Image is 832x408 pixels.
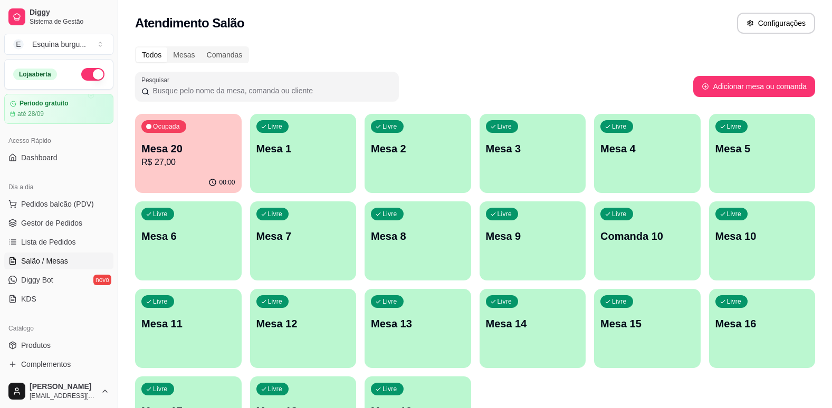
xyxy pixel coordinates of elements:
[21,218,82,228] span: Gestor de Pedidos
[167,47,200,62] div: Mesas
[4,337,113,354] a: Produtos
[250,114,357,193] button: LivreMesa 1
[4,271,113,288] a: Diggy Botnovo
[4,252,113,269] a: Salão / Mesas
[709,201,816,280] button: LivreMesa 10
[30,17,109,26] span: Sistema de Gestão
[135,201,242,280] button: LivreMesa 6
[4,215,113,231] a: Gestor de Pedidos
[4,234,113,250] a: Lista de Pedidos
[371,229,465,244] p: Mesa 8
[4,179,113,196] div: Dia a dia
[268,210,283,218] p: Livre
[4,378,113,404] button: [PERSON_NAME][EMAIL_ADDRESS][DOMAIN_NAME]
[30,382,97,392] span: [PERSON_NAME]
[727,297,742,306] p: Livre
[256,141,350,156] p: Mesa 1
[250,201,357,280] button: LivreMesa 7
[594,201,701,280] button: LivreComanda 10
[594,289,701,368] button: LivreMesa 15
[149,85,393,96] input: Pesquisar
[21,199,94,209] span: Pedidos balcão (PDV)
[600,141,694,156] p: Mesa 4
[13,69,57,80] div: Loja aberta
[32,39,86,50] div: Esquina burgu ...
[153,297,168,306] p: Livre
[715,229,809,244] p: Mesa 10
[365,114,471,193] button: LivreMesa 2
[219,178,235,187] p: 00:00
[382,297,397,306] p: Livre
[498,122,512,131] p: Livre
[201,47,248,62] div: Comandas
[153,385,168,393] p: Livre
[21,359,71,370] span: Complementos
[612,122,627,131] p: Livre
[715,316,809,331] p: Mesa 16
[382,122,397,131] p: Livre
[480,114,586,193] button: LivreMesa 3
[141,156,235,169] p: R$ 27,00
[20,100,69,108] article: Período gratuito
[480,289,586,368] button: LivreMesa 14
[256,229,350,244] p: Mesa 7
[693,76,815,97] button: Adicionar mesa ou comanda
[371,316,465,331] p: Mesa 13
[21,275,53,285] span: Diggy Bot
[4,290,113,307] a: KDS
[365,289,471,368] button: LivreMesa 13
[13,39,24,50] span: E
[4,94,113,124] a: Período gratuitoaté 28/09
[382,210,397,218] p: Livre
[4,356,113,373] a: Complementos
[715,141,809,156] p: Mesa 5
[153,210,168,218] p: Livre
[382,385,397,393] p: Livre
[727,210,742,218] p: Livre
[4,132,113,149] div: Acesso Rápido
[141,316,235,331] p: Mesa 11
[498,210,512,218] p: Livre
[486,316,580,331] p: Mesa 14
[600,316,694,331] p: Mesa 15
[141,141,235,156] p: Mesa 20
[30,392,97,400] span: [EMAIL_ADDRESS][DOMAIN_NAME]
[4,34,113,55] button: Select a team
[153,122,180,131] p: Ocupada
[268,385,283,393] p: Livre
[371,141,465,156] p: Mesa 2
[135,114,242,193] button: OcupadaMesa 20R$ 27,0000:00
[709,114,816,193] button: LivreMesa 5
[141,75,173,84] label: Pesquisar
[21,152,58,163] span: Dashboard
[256,316,350,331] p: Mesa 12
[594,114,701,193] button: LivreMesa 4
[600,229,694,244] p: Comanda 10
[21,340,51,351] span: Produtos
[30,8,109,17] span: Diggy
[4,149,113,166] a: Dashboard
[365,201,471,280] button: LivreMesa 8
[268,122,283,131] p: Livre
[486,141,580,156] p: Mesa 3
[81,68,104,81] button: Alterar Status
[612,210,627,218] p: Livre
[480,201,586,280] button: LivreMesa 9
[486,229,580,244] p: Mesa 9
[612,297,627,306] p: Livre
[136,47,167,62] div: Todos
[21,256,68,266] span: Salão / Mesas
[141,229,235,244] p: Mesa 6
[737,13,815,34] button: Configurações
[21,237,76,247] span: Lista de Pedidos
[135,289,242,368] button: LivreMesa 11
[17,110,44,118] article: até 28/09
[4,4,113,30] a: DiggySistema de Gestão
[135,15,244,32] h2: Atendimento Salão
[727,122,742,131] p: Livre
[4,320,113,337] div: Catálogo
[250,289,357,368] button: LivreMesa 12
[21,294,36,304] span: KDS
[709,289,816,368] button: LivreMesa 16
[4,196,113,212] button: Pedidos balcão (PDV)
